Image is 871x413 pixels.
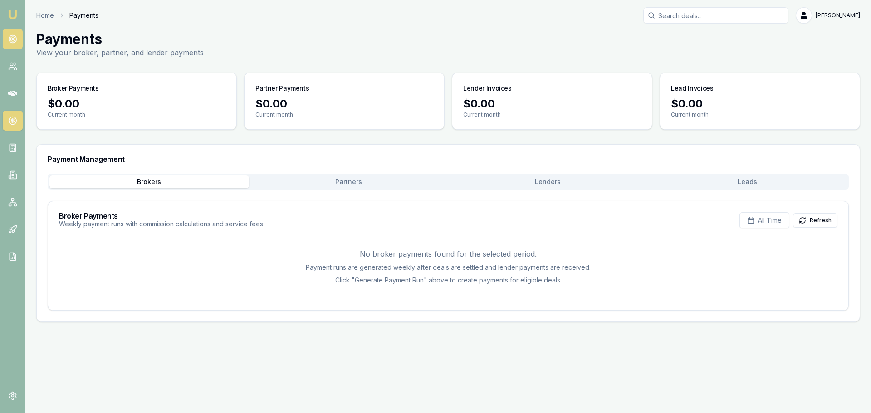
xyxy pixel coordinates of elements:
h3: Lead Invoices [671,84,713,93]
p: Click "Generate Payment Run" above to create payments for eligible deals. [59,276,837,285]
button: Leads [648,175,847,188]
h3: Broker Payments [48,84,99,93]
h3: Broker Payments [59,212,263,219]
span: [PERSON_NAME] [816,12,860,19]
input: Search deals [643,7,788,24]
span: Payments [69,11,98,20]
button: Lenders [448,175,648,188]
button: All Time [739,212,789,228]
div: $0.00 [255,97,433,111]
button: Refresh [793,213,837,228]
h3: Payment Management [48,155,849,163]
p: Current month [255,111,433,118]
img: emu-icon-u.png [7,9,18,20]
p: No broker payments found for the selected period. [59,248,837,259]
p: Current month [671,111,849,118]
p: Payment runs are generated weekly after deals are settled and lender payments are received. [59,263,837,272]
a: Home [36,11,54,20]
button: Partners [249,175,449,188]
p: Weekly payment runs with commission calculations and service fees [59,219,263,228]
p: Current month [463,111,641,118]
button: Brokers [49,175,249,188]
h3: Lender Invoices [463,84,512,93]
span: All Time [758,216,782,225]
div: $0.00 [463,97,641,111]
nav: breadcrumb [36,11,98,20]
h3: Partner Payments [255,84,309,93]
p: Current month [48,111,225,118]
h1: Payments [36,31,204,47]
p: View your broker, partner, and lender payments [36,47,204,58]
div: $0.00 [48,97,225,111]
div: $0.00 [671,97,849,111]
